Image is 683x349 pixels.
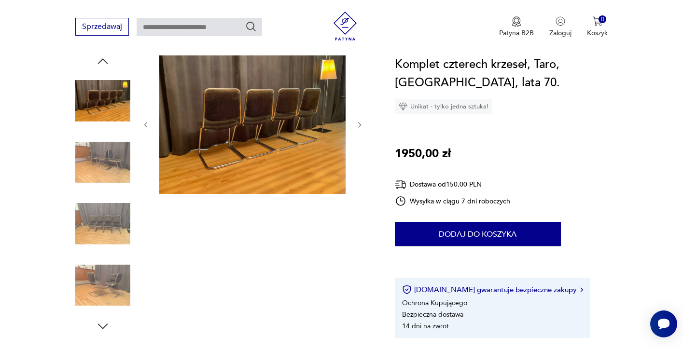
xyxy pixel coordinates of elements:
[499,16,534,38] a: Ikona medaluPatyna B2B
[395,222,561,246] button: Dodaj do koszyka
[499,28,534,38] p: Patyna B2B
[402,285,412,295] img: Ikona certyfikatu
[399,102,407,111] img: Ikona diamentu
[75,18,129,36] button: Sprzedawaj
[395,55,608,92] h1: Komplet czterech krzeseł, Taro, [GEOGRAPHIC_DATA], lata 70.
[556,16,565,26] img: Ikonka użytkownika
[402,285,583,295] button: [DOMAIN_NAME] gwarantuje bezpieczne zakupy
[395,195,511,207] div: Wysyłka w ciągu 7 dni roboczych
[549,28,571,38] p: Zaloguj
[499,16,534,38] button: Patyna B2B
[395,178,406,190] img: Ikona dostawy
[75,73,130,128] img: Zdjęcie produktu Komplet czterech krzeseł, Taro, Włochy, lata 70.
[402,322,449,331] li: 14 dni na zwrot
[331,12,360,40] img: Patyna - sklep z meblami i dekoracjami vintage
[75,258,130,313] img: Zdjęcie produktu Komplet czterech krzeseł, Taro, Włochy, lata 70.
[395,145,451,163] p: 1950,00 zł
[512,16,521,27] img: Ikona medalu
[587,16,608,38] button: 0Koszyk
[75,196,130,251] img: Zdjęcie produktu Komplet czterech krzeseł, Taro, Włochy, lata 70.
[549,16,571,38] button: Zaloguj
[402,298,467,308] li: Ochrona Kupującego
[245,21,257,32] button: Szukaj
[395,178,511,190] div: Dostawa od 150,00 PLN
[395,99,492,114] div: Unikat - tylko jedna sztuka!
[75,135,130,190] img: Zdjęcie produktu Komplet czterech krzeseł, Taro, Włochy, lata 70.
[593,16,602,26] img: Ikona koszyka
[402,310,463,319] li: Bezpieczna dostawa
[75,24,129,31] a: Sprzedawaj
[650,310,677,337] iframe: Smartsupp widget button
[159,54,346,194] img: Zdjęcie produktu Komplet czterech krzeseł, Taro, Włochy, lata 70.
[587,28,608,38] p: Koszyk
[599,15,607,24] div: 0
[580,287,583,292] img: Ikona strzałki w prawo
